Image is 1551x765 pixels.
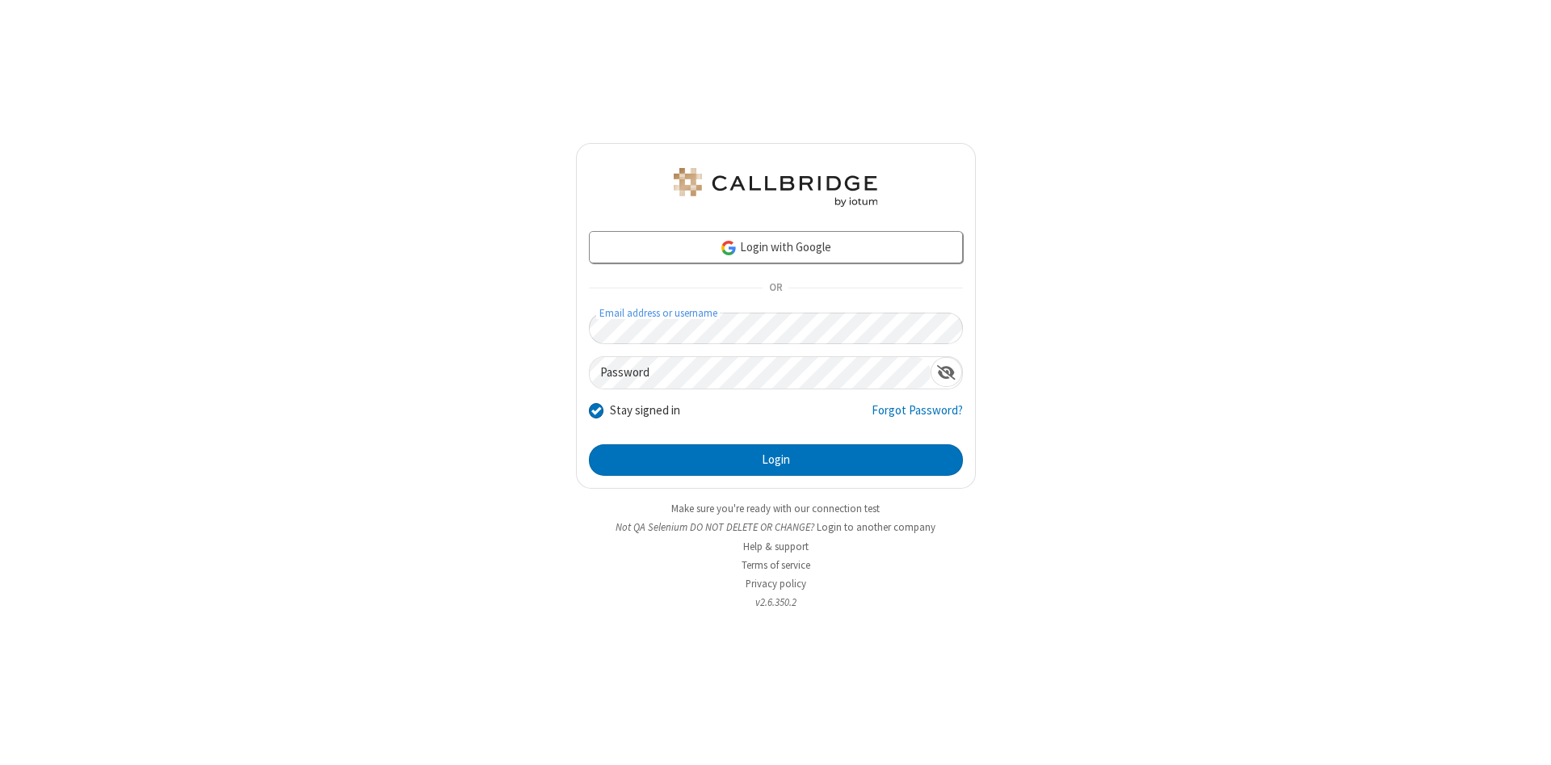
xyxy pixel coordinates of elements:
button: Login [589,444,963,477]
a: Login with Google [589,231,963,263]
img: QA Selenium DO NOT DELETE OR CHANGE [670,168,881,207]
a: Make sure you're ready with our connection test [671,502,880,515]
button: Login to another company [817,519,935,535]
a: Help & support [743,540,809,553]
a: Forgot Password? [872,401,963,432]
div: Show password [931,357,962,387]
iframe: Chat [1511,723,1539,754]
li: Not QA Selenium DO NOT DELETE OR CHANGE? [576,519,976,535]
span: OR [763,277,788,300]
input: Email address or username [589,313,963,344]
label: Stay signed in [610,401,680,420]
li: v2.6.350.2 [576,595,976,610]
a: Privacy policy [746,577,806,591]
img: google-icon.png [720,239,738,257]
input: Password [590,357,931,389]
a: Terms of service [742,558,810,572]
